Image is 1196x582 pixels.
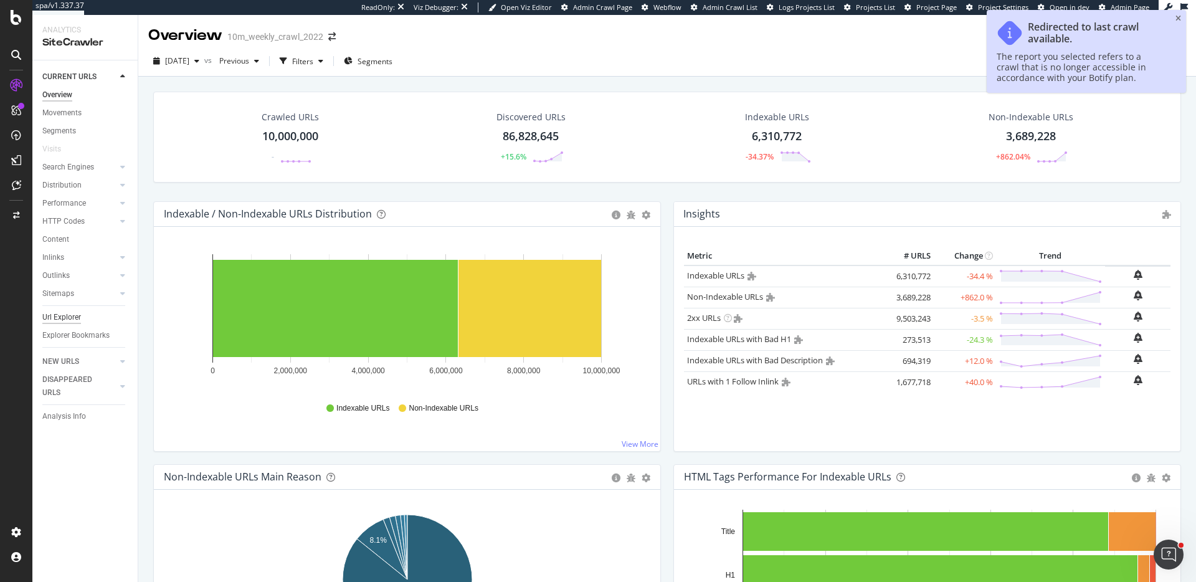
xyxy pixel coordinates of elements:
div: CURRENT URLS [42,70,97,83]
div: Viz Debugger: [414,2,458,12]
a: Performance [42,197,116,210]
div: +862.04% [996,151,1030,162]
a: Project Page [904,2,957,12]
text: H1 [726,571,736,580]
div: Discovered URLs [496,111,566,123]
span: Admin Crawl Page [573,2,632,12]
a: Admin Crawl List [691,2,757,12]
span: Indexable URLs [336,403,389,414]
div: Content [42,233,69,246]
div: bug [1147,474,1156,482]
a: Analysis Info [42,410,129,423]
h4: Insights [683,206,720,222]
th: Change [934,247,996,265]
a: HTTP Codes [42,215,116,228]
td: 9,503,243 [884,308,934,329]
i: Admin [747,272,756,280]
th: # URLS [884,247,934,265]
div: Performance [42,197,86,210]
div: bell-plus [1134,333,1142,343]
a: Webflow [642,2,681,12]
span: Admin Page [1111,2,1149,12]
td: +12.0 % [934,350,996,371]
a: NEW URLS [42,355,116,368]
td: -34.4 % [934,265,996,287]
text: 8,000,000 [507,366,541,375]
a: View More [622,439,658,449]
a: Indexable URLs with Bad Description [687,355,823,366]
div: Outlinks [42,269,70,282]
div: Redirected to last crawl available. [1028,21,1164,45]
a: 2xx URLs [687,312,721,323]
a: Inlinks [42,251,116,264]
span: vs [204,55,214,65]
div: - [272,151,274,162]
a: Search Engines [42,161,116,174]
text: 2,000,000 [274,366,308,375]
span: Webflow [653,2,681,12]
a: Content [42,233,129,246]
a: Open in dev [1038,2,1089,12]
div: bug [627,474,635,482]
div: gear [642,474,650,482]
div: ReadOnly: [361,2,395,12]
div: SiteCrawler [42,36,128,50]
a: DISAPPEARED URLS [42,373,116,399]
span: Open in dev [1050,2,1089,12]
div: close toast [1175,15,1181,22]
button: Filters [275,51,328,71]
div: bell-plus [1134,354,1142,364]
td: 6,310,772 [884,265,934,287]
div: bell-plus [1134,290,1142,300]
div: Inlinks [42,251,64,264]
text: 4,000,000 [351,366,385,375]
div: 6,310,772 [752,128,802,145]
a: Explorer Bookmarks [42,329,129,342]
a: Sitemaps [42,287,116,300]
div: 3,689,228 [1006,128,1056,145]
a: Admin Page [1099,2,1149,12]
text: Title [721,527,736,536]
i: Admin [734,314,743,323]
div: circle-info [612,211,620,219]
div: Crawled URLs [262,111,319,123]
a: Admin Crawl Page [561,2,632,12]
td: 273,513 [884,329,934,350]
td: 3,689,228 [884,287,934,308]
svg: A chart. [164,247,650,391]
div: Indexable URLs [745,111,809,123]
div: gear [642,211,650,219]
text: 0 [211,366,215,375]
div: Sitemaps [42,287,74,300]
div: gear [1162,474,1170,482]
div: bug [627,211,635,219]
button: Segments [339,51,397,71]
div: Overview [148,25,222,46]
div: Search Engines [42,161,94,174]
div: Non-Indexable URLs Main Reason [164,470,321,483]
a: Non-Indexable URLs [687,291,763,302]
td: 1,677,718 [884,371,934,393]
span: Segments [358,56,392,67]
td: +862.0 % [934,287,996,308]
i: Admin [1162,210,1171,219]
a: Logs Projects List [767,2,835,12]
div: Indexable / Non-Indexable URLs Distribution [164,208,372,220]
button: [DATE] [148,51,204,71]
a: Distribution [42,179,116,192]
div: Movements [42,107,82,120]
div: HTTP Codes [42,215,85,228]
div: 86,828,645 [503,128,559,145]
span: 2025 Sep. 15th [165,55,189,66]
a: Open Viz Editor [488,2,552,12]
text: 10,000,000 [582,366,620,375]
a: Indexable URLs [687,270,744,281]
div: bell-plus [1134,375,1142,385]
a: Url Explorer [42,311,129,324]
span: Logs Projects List [779,2,835,12]
td: -24.3 % [934,329,996,350]
a: URLs with 1 Follow Inlink [687,376,779,387]
div: HTML Tags Performance for Indexable URLs [684,470,891,483]
div: bell-plus [1134,270,1142,280]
